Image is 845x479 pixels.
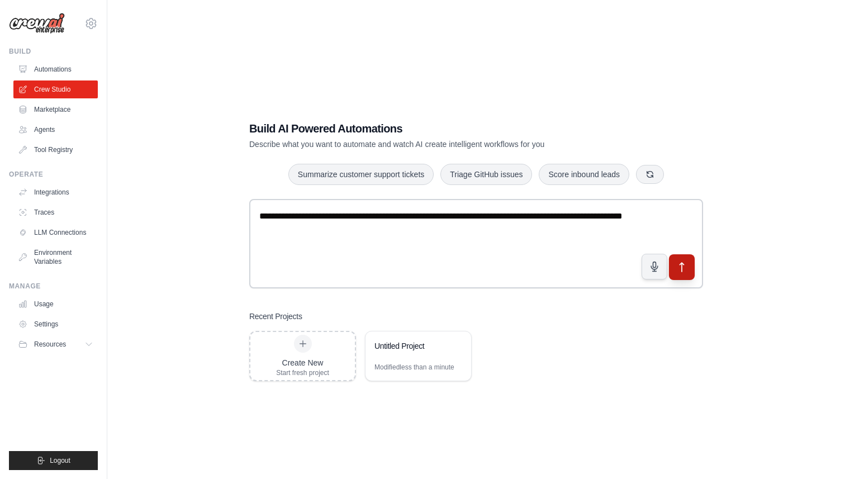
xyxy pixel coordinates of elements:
[276,368,329,377] div: Start fresh project
[276,357,329,368] div: Create New
[13,183,98,201] a: Integrations
[13,80,98,98] a: Crew Studio
[789,425,845,479] div: Sohbet Aracı
[9,451,98,470] button: Logout
[9,13,65,34] img: Logo
[249,139,625,150] p: Describe what you want to automate and watch AI create intelligent workflows for you
[13,315,98,333] a: Settings
[13,224,98,241] a: LLM Connections
[374,340,451,352] div: Untitled Project
[374,363,454,372] div: Modified less than a minute
[539,164,629,185] button: Score inbound leads
[9,282,98,291] div: Manage
[13,141,98,159] a: Tool Registry
[288,164,434,185] button: Summarize customer support tickets
[249,311,302,322] h3: Recent Projects
[440,164,532,185] button: Triage GitHub issues
[13,101,98,118] a: Marketplace
[13,60,98,78] a: Automations
[13,335,98,353] button: Resources
[50,456,70,465] span: Logout
[636,165,664,184] button: Get new suggestions
[13,121,98,139] a: Agents
[789,425,845,479] iframe: Chat Widget
[9,47,98,56] div: Build
[249,121,625,136] h1: Build AI Powered Automations
[13,295,98,313] a: Usage
[9,170,98,179] div: Operate
[13,203,98,221] a: Traces
[13,244,98,271] a: Environment Variables
[34,340,66,349] span: Resources
[642,254,667,279] button: Click to speak your automation idea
